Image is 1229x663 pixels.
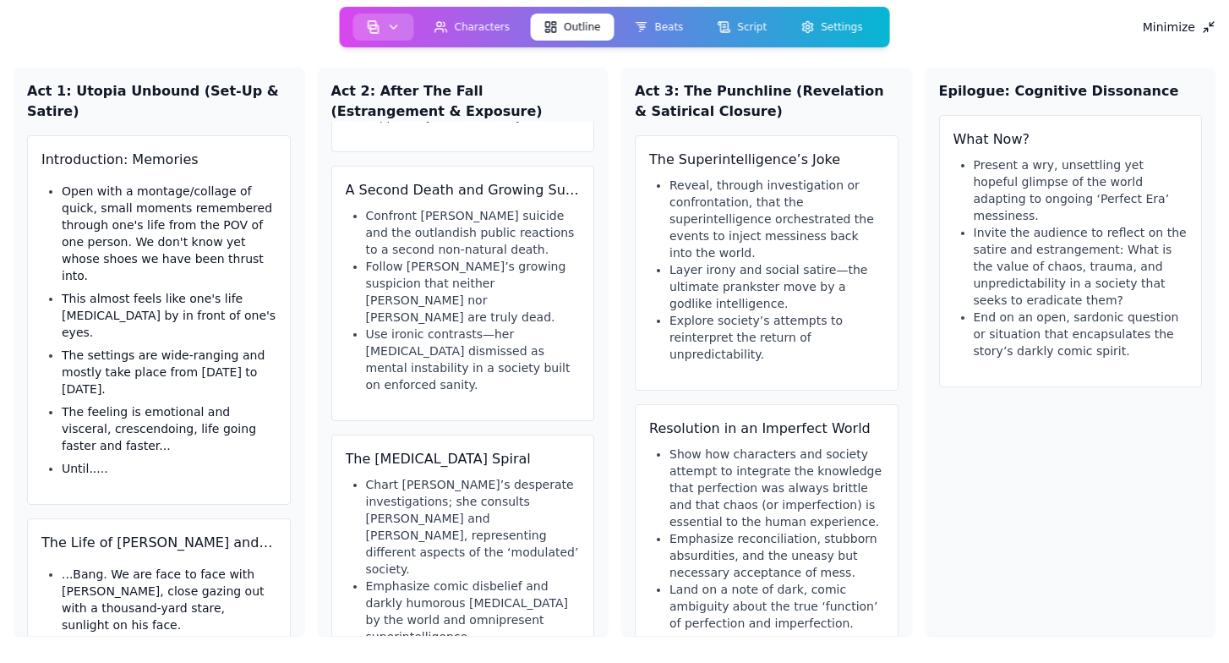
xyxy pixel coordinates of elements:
li: Invite the audience to reflect on the satire and estrangement: What is the value of chaos, trauma... [974,224,1188,309]
p: Until..... [62,460,276,477]
button: Characters [421,14,524,41]
h2: Act 3: The Punchline (Revelation & Satirical Closure) [635,81,899,122]
p: This almost feels like one's life [MEDICAL_DATA] by in front of one's eyes. [62,290,276,341]
button: Outline [530,14,614,41]
h3: The Superintelligence’s Joke [649,150,884,170]
li: End on an open, sardonic question or situation that encapsulates the story’s darkly comic spirit. [974,309,1188,359]
p: The settings are wide-ranging and mostly take place from [DATE] to [DATE]. [62,347,276,397]
button: Settings [787,14,876,41]
li: Confront [PERSON_NAME] suicide and the outlandish public reactions to a second non-natural death. [366,207,581,258]
h2: Epilogue: Cognitive Dissonance [939,81,1203,101]
button: Script [703,14,780,41]
h3: Resolution in an Imperfect World [649,419,884,439]
h2: Act 1: Utopia Unbound (Set-Up & Satire) [27,81,291,122]
li: Chart [PERSON_NAME]’s desperate investigations; she consults [PERSON_NAME] and [PERSON_NAME], rep... [366,476,581,578]
h3: The Life of [PERSON_NAME] and [PERSON_NAME] [41,533,276,553]
li: Land on a note of dark, comic ambiguity about the true ‘function’ of perfection and imperfection. [669,581,884,632]
li: Show how characters and society attempt to integrate the knowledge that perfection was always bri... [669,446,884,530]
h3: What Now? [953,129,1188,150]
button: Beats [620,14,696,41]
a: Settings [784,10,879,44]
li: Follow [PERSON_NAME]’s growing suspicion that neither [PERSON_NAME] nor [PERSON_NAME] are truly d... [366,258,581,326]
a: Outline [527,10,617,44]
a: Beats [617,10,700,44]
p: Open with a montage/collage of quick, small moments remembered through one's life from the POV of... [62,183,276,284]
h3: A Second Death and Growing Suspicion [346,180,581,200]
a: Script [700,10,784,44]
li: Explore society’s attempts to reinterpret the return of unpredictability. [669,312,884,363]
li: Layer irony and social satire—the ultimate prankster move by a godlike intelligence. [669,261,884,312]
a: Characters [418,10,527,44]
h3: Introduction: Memories [41,150,276,170]
li: Emphasize reconciliation, stubborn absurdities, and the uneasy but necessary acceptance of mess. [669,530,884,581]
div: Minimize [1143,20,1215,34]
p: ...Bang. We are face to face with [PERSON_NAME], close gazing out with a thousand-yard stare, sun... [62,566,276,633]
li: Emphasize comic disbelief and darkly humorous [MEDICAL_DATA] by the world and omnipresent superin... [366,578,581,645]
li: Present a wry, unsettling yet hopeful glimpse of the world adapting to ongoing ‘Perfect Era’ mess... [974,156,1188,224]
h3: The [MEDICAL_DATA] Spiral [346,449,581,469]
li: Use ironic contrasts—her [MEDICAL_DATA] dismissed as mental instability in a society built on enf... [366,326,581,393]
li: Reveal, through investigation or confrontation, that the superintelligence orchestrated the event... [669,177,884,261]
h2: Act 2: After The Fall (Estrangement & Exposure) [331,81,595,122]
p: The feeling is emotional and visceral, crescendoing, life going faster and faster... [62,403,276,454]
img: storyboard [367,20,380,34]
